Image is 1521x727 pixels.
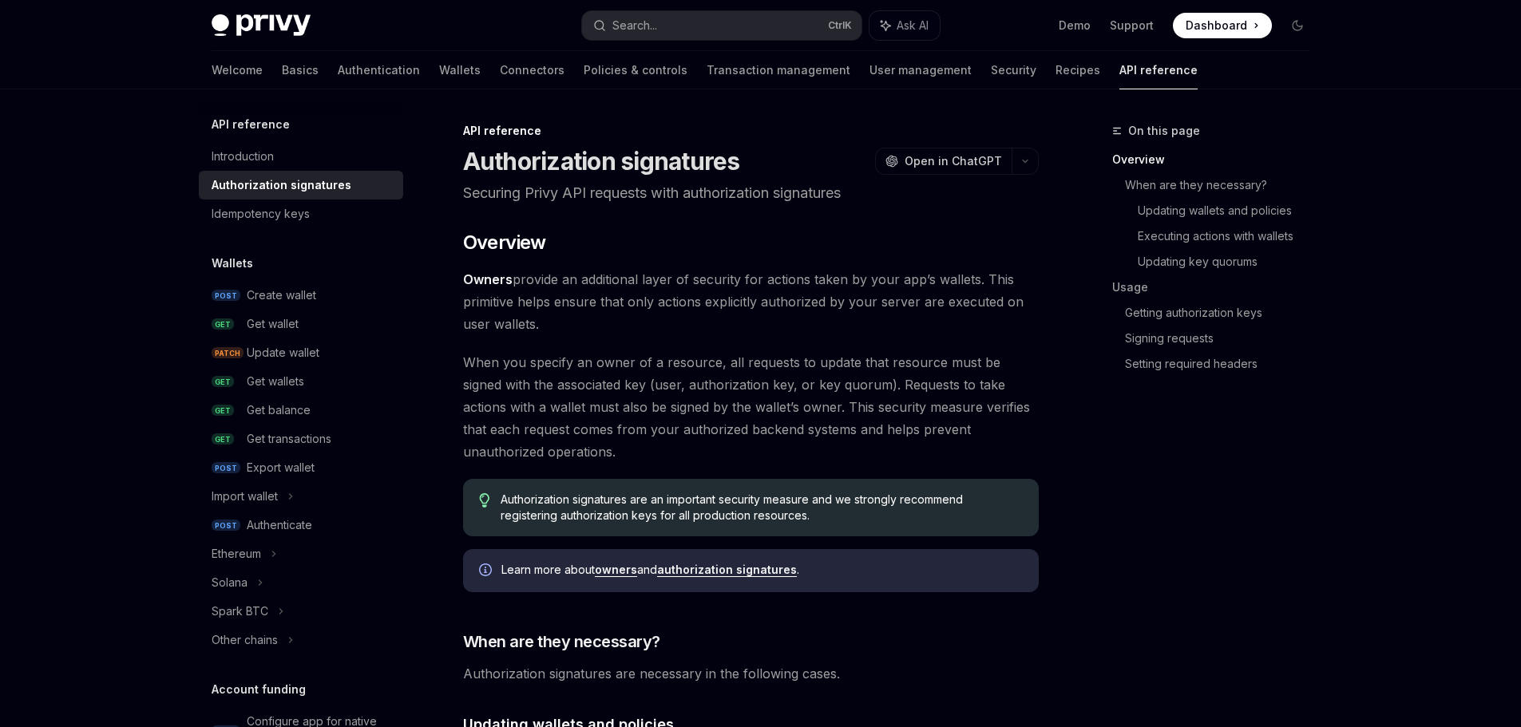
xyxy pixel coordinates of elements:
a: Usage [1112,275,1323,300]
a: POSTCreate wallet [199,281,403,310]
span: Ask AI [897,18,929,34]
div: Solana [212,573,248,592]
span: GET [212,318,234,330]
a: Signing requests [1125,326,1323,351]
h1: Authorization signatures [463,147,740,176]
span: On this page [1128,121,1200,140]
div: Get balance [247,401,311,420]
a: When are they necessary? [1125,172,1323,198]
a: API reference [1119,51,1198,89]
button: Open in ChatGPT [875,148,1012,175]
a: Policies & controls [584,51,687,89]
div: Idempotency keys [212,204,310,223]
span: Ctrl K [828,19,852,32]
a: Basics [282,51,319,89]
a: Connectors [500,51,564,89]
div: Search... [612,16,657,35]
span: Authorization signatures are an important security measure and we strongly recommend registering ... [501,492,1022,524]
a: Setting required headers [1125,351,1323,377]
a: Executing actions with wallets [1138,223,1323,249]
a: User management [869,51,972,89]
a: POSTAuthenticate [199,511,403,539]
span: POST [212,290,240,302]
button: Toggle dark mode [1285,13,1310,38]
div: Get transactions [247,429,331,448]
a: Idempotency keys [199,200,403,228]
h5: Wallets [212,254,253,273]
svg: Tip [479,493,490,508]
a: GETGet wallet [199,310,403,338]
span: When you specify an owner of a resource, all requests to update that resource must be signed with... [463,351,1039,463]
span: POST [212,520,240,531]
a: Welcome [212,51,263,89]
div: Authorization signatures [212,176,351,195]
a: Updating key quorums [1138,249,1323,275]
a: Getting authorization keys [1125,300,1323,326]
div: Get wallet [247,314,299,334]
div: Introduction [212,147,274,166]
a: GETGet transactions [199,425,403,453]
span: GET [212,405,234,417]
div: Other chains [212,630,278,650]
div: Update wallet [247,343,319,362]
a: Security [991,51,1036,89]
div: API reference [463,123,1039,139]
a: Authorization signatures [199,171,403,200]
a: Recipes [1056,51,1100,89]
a: Dashboard [1173,13,1272,38]
button: Ask AI [869,11,940,40]
div: Authenticate [247,516,312,535]
a: Authentication [338,51,420,89]
span: Dashboard [1186,18,1247,34]
img: dark logo [212,14,311,37]
a: Demo [1059,18,1091,34]
div: Create wallet [247,286,316,305]
a: Support [1110,18,1154,34]
a: Overview [1112,147,1323,172]
div: Ethereum [212,544,261,563]
span: When are they necessary? [463,630,660,653]
span: PATCH [212,347,244,359]
a: Owners [463,271,513,288]
a: Transaction management [707,51,850,89]
a: owners [595,563,637,577]
h5: Account funding [212,680,306,699]
span: POST [212,462,240,474]
a: Introduction [199,142,403,171]
a: Wallets [439,51,481,89]
button: Search...CtrlK [582,11,862,40]
div: Get wallets [247,372,304,391]
span: Open in ChatGPT [905,153,1002,169]
div: Spark BTC [212,602,268,621]
a: Updating wallets and policies [1138,198,1323,223]
svg: Info [479,563,495,579]
span: GET [212,433,234,445]
a: GETGet balance [199,396,403,425]
span: GET [212,376,234,388]
a: GETGet wallets [199,367,403,396]
span: Authorization signatures are necessary in the following cases. [463,662,1039,685]
a: authorization signatures [657,563,797,577]
p: Securing Privy API requests with authorization signatures [463,182,1039,204]
a: POSTExport wallet [199,453,403,482]
span: Overview [463,230,546,255]
div: Export wallet [247,458,315,477]
div: Import wallet [212,487,278,506]
span: Learn more about and . [501,562,1023,578]
h5: API reference [212,115,290,134]
span: provide an additional layer of security for actions taken by your app’s wallets. This primitive h... [463,268,1039,335]
a: PATCHUpdate wallet [199,338,403,367]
